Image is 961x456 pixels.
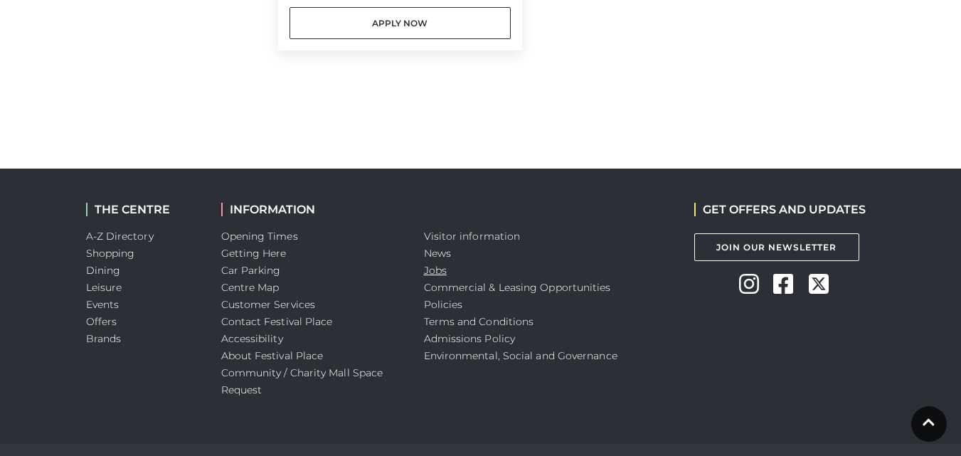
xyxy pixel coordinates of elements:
[221,366,383,396] a: Community / Charity Mall Space Request
[86,247,135,260] a: Shopping
[221,203,403,216] h2: INFORMATION
[221,247,287,260] a: Getting Here
[221,315,333,328] a: Contact Festival Place
[424,332,516,345] a: Admissions Policy
[221,349,324,362] a: About Festival Place
[86,264,121,277] a: Dining
[86,281,122,294] a: Leisure
[424,264,447,277] a: Jobs
[86,332,122,345] a: Brands
[221,281,280,294] a: Centre Map
[221,264,281,277] a: Car Parking
[424,247,451,260] a: News
[290,7,511,39] a: Apply Now
[424,349,617,362] a: Environmental, Social and Governance
[86,203,200,216] h2: THE CENTRE
[221,298,316,311] a: Customer Services
[221,230,298,243] a: Opening Times
[221,332,283,345] a: Accessibility
[424,281,611,294] a: Commercial & Leasing Opportunities
[424,298,463,311] a: Policies
[86,230,154,243] a: A-Z Directory
[86,315,117,328] a: Offers
[694,203,866,216] h2: GET OFFERS AND UPDATES
[424,230,521,243] a: Visitor information
[86,298,120,311] a: Events
[424,315,534,328] a: Terms and Conditions
[694,233,859,261] a: Join Our Newsletter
